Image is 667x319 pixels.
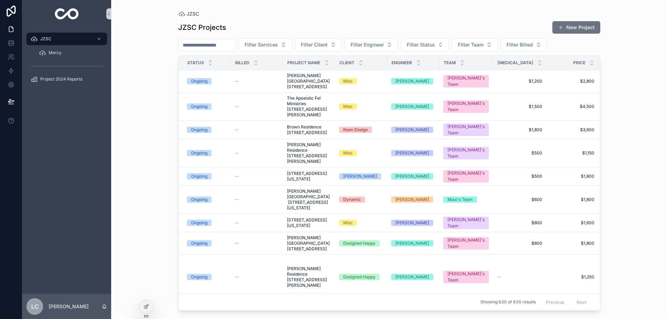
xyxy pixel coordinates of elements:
div: Ongoing [191,220,207,226]
a: $1,250 [551,274,594,280]
a: $1,800 [497,127,542,133]
a: Mercy [35,47,107,59]
a: -- [235,104,279,109]
a: [PERSON_NAME] [391,173,435,179]
a: $800 [497,220,542,226]
a: $500 [497,174,542,179]
a: $1,600 [551,220,594,226]
div: [PERSON_NAME]'s Team [447,147,485,159]
span: Filter Client [301,41,328,48]
a: [PERSON_NAME]'s Team [443,147,489,159]
a: Misc [339,103,383,110]
a: Project 2024 Reports [26,73,107,85]
a: -- [235,197,279,202]
span: $500 [497,150,542,156]
span: Filter Services [245,41,278,48]
img: App logo [55,8,79,19]
span: JZSC [187,10,199,17]
div: Ongoing [191,196,207,203]
a: The Apostolic Fel Ministries [STREET_ADDRESS][PERSON_NAME] [287,95,331,118]
span: [MEDICAL_DATA] [497,60,533,66]
a: [PERSON_NAME] [391,127,435,133]
a: [PERSON_NAME]'s Team [443,217,489,229]
a: Misc [339,220,383,226]
a: [PERSON_NAME] [339,173,383,179]
div: Misc [343,150,353,156]
div: [PERSON_NAME] [395,196,429,203]
button: Select Button [401,38,449,51]
a: Designed Happy [339,240,383,246]
span: LC [31,302,39,311]
span: JZSC [40,36,51,42]
button: Select Button [239,38,292,51]
div: [PERSON_NAME] [395,127,429,133]
a: [PERSON_NAME] [GEOGRAPHIC_DATA] [STREET_ADDRESS][US_STATE] [287,188,331,211]
a: -- [235,274,279,280]
span: Project Name [287,60,320,66]
span: -- [235,174,239,179]
div: Dynamic [343,196,361,203]
div: Misc [343,220,353,226]
span: -- [235,104,239,109]
a: Dynamic [339,196,383,203]
div: Designed Happy [343,274,376,280]
h1: JZSC Projects [178,23,226,32]
div: Misc [343,78,353,84]
a: Ongoing [187,173,227,179]
span: Brown Residence [STREET_ADDRESS] [287,124,331,135]
span: Project 2024 Reports [40,76,82,82]
span: Mercy [49,50,61,56]
span: [PERSON_NAME][GEOGRAPHIC_DATA] [STREET_ADDRESS] [287,235,331,252]
div: Ongoing [191,150,207,156]
div: [PERSON_NAME]'s Team [447,100,485,113]
span: Price [573,60,585,66]
span: -- [235,274,239,280]
a: -- [235,174,279,179]
div: [PERSON_NAME] [395,274,429,280]
div: [PERSON_NAME] [395,150,429,156]
span: Filter Status [407,41,435,48]
div: Misc [343,103,353,110]
a: Ongoing [187,150,227,156]
span: -- [235,241,239,246]
div: scrollable content [22,28,111,94]
span: [PERSON_NAME] Residence [STREET_ADDRESS][PERSON_NAME] [287,142,331,164]
a: [PERSON_NAME] [391,220,435,226]
div: [PERSON_NAME] [395,173,429,179]
a: [STREET_ADDRESS][US_STATE] [287,171,331,182]
div: [PERSON_NAME]'s Team [447,237,485,250]
p: [PERSON_NAME] [49,303,89,310]
div: Ongoing [191,173,207,179]
span: $3,600 [551,127,594,133]
a: New Project [552,21,600,34]
span: $2,800 [551,78,594,84]
span: Team [444,60,456,66]
a: $1,800 [551,174,594,179]
a: $1,800 [551,197,594,202]
a: Miao's Team [443,196,489,203]
span: -- [235,78,239,84]
span: Filter Billed [507,41,533,48]
a: Ongoing [187,103,227,110]
a: $800 [497,241,542,246]
a: $600 [497,197,542,202]
a: [PERSON_NAME][GEOGRAPHIC_DATA] [STREET_ADDRESS] [287,73,331,90]
div: [PERSON_NAME]'s Team [447,124,485,136]
span: Status [187,60,204,66]
a: [PERSON_NAME] [391,196,435,203]
a: [PERSON_NAME] [391,150,435,156]
a: Designed Happy [339,274,383,280]
div: [PERSON_NAME]'s Team [447,75,485,87]
div: Miao's Team [447,196,473,203]
div: [PERSON_NAME] [395,78,429,84]
a: [PERSON_NAME] [391,274,435,280]
span: Engineer [392,60,412,66]
span: -- [235,197,239,202]
button: Select Button [452,38,498,51]
a: Misc [339,78,383,84]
